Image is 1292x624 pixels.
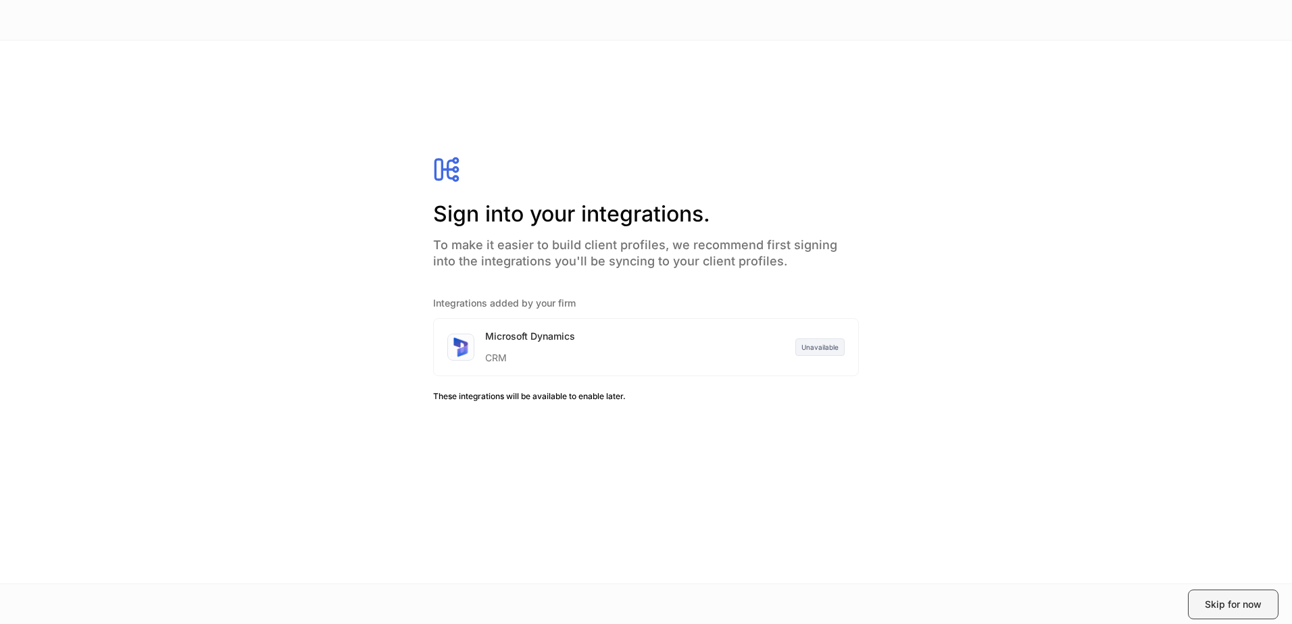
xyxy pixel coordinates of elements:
[450,336,472,358] img: sIOyOZvWb5kUEAwh5D03bPzsWHrUXBSdsWHDhg8Ma8+nBQBvlija69eFAv+snJUCyn8AqO+ElBnIpgMAAAAASUVORK5CYII=
[433,229,859,269] h4: To make it easier to build client profiles, we recommend first signing into the integrations you'...
[433,296,859,310] h5: Integrations added by your firm
[485,330,575,343] div: Microsoft Dynamics
[795,338,845,356] div: Unavailable
[1188,590,1278,619] button: Skip for now
[1205,598,1262,611] div: Skip for now
[485,343,575,365] div: CRM
[433,199,859,229] h2: Sign into your integrations.
[433,390,859,402] h6: These integrations will be available to enable later.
